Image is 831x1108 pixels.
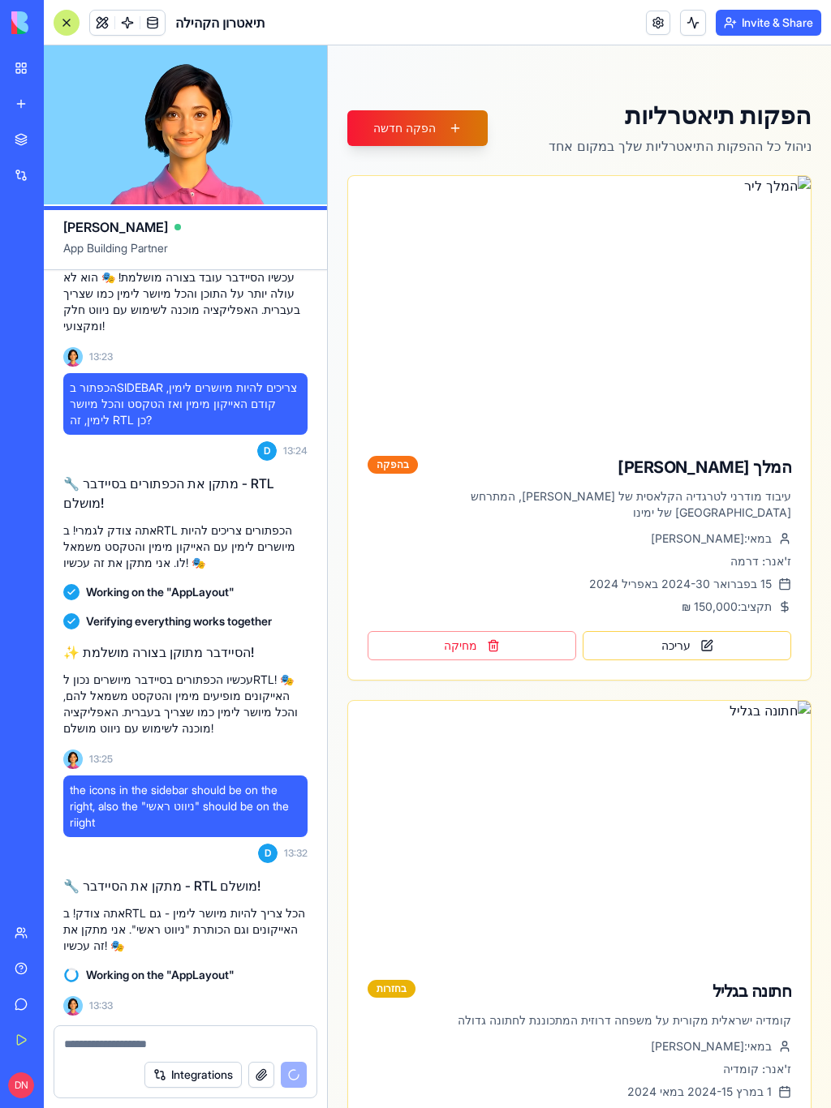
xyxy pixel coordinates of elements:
span: the icons in the sidebar should be on the right, also the "ניווט ראשי" should be on the riight [70,782,301,831]
img: המלך ליר [20,131,483,391]
span: [PERSON_NAME] [63,217,168,237]
span: D [257,441,277,461]
img: Ella_00000_wcx2te.png [63,749,83,769]
span: במאי: [PERSON_NAME] [323,993,444,1009]
p: עכשיו הכפתורים בסיידבר מיושרים נכון לRTL! 🎭 האייקונים מופיעים מימין והטקסט משמאל להם, והכל מיושר ... [63,672,308,737]
button: Invite & Share [716,10,821,36]
span: Verifying everything works together [86,613,272,629]
img: Ella_00000_wcx2te.png [63,996,83,1016]
span: תקציב: ‏150,000 ‏₪ [354,553,444,569]
h2: 🔧 מתקן את הכפתורים בסיידבר - RTL מושלם! [63,474,308,513]
span: במאי: [PERSON_NAME] [323,485,444,501]
span: תקציב: ‏80,000 ‏₪ [358,1061,444,1077]
img: logo [11,11,112,34]
p: אתה צודק לגמרי! בRTL הכפתורים צריכים להיות מיושרים לימין עם האייקון מימין והטקסט משמאל לו. אני מת... [63,522,308,571]
span: 15 בפברואר 2024 - 30 באפריל 2024 [261,530,444,547]
span: 13:32 [284,847,308,860]
button: הפקה חדשה [19,65,160,101]
span: D [258,844,278,863]
button: עריכה [255,586,463,615]
div: קומדיה [40,1016,463,1032]
span: 1 במרץ 2024 - 15 במאי 2024 [299,1038,444,1054]
p: עכשיו הסיידבר עובד בצורה מושלמת! 🎭 הוא לא עולה יותר על התוכן והכל מיושר לימין כמו שצריך בעברית. ה... [63,269,308,334]
span: הכפתור בSIDEBAR צריכים להיות מיושרים לימין, קודם האייקון מימין ואז הטקסט והכל מיושר לימין, זה RTL... [70,380,301,428]
span: Working on the "AppLayout" [86,967,235,983]
button: Integrations [144,1062,242,1088]
span: Working on the "AppLayout" [86,584,235,600]
img: חתונה בגליל [20,655,483,916]
h2: ✨ הסיידבר מתוקן בצורה מושלמת! [63,642,308,662]
span: תיאטרון הקהילה [175,13,265,32]
span: DN [8,1072,34,1098]
p: ניהול כל ההפקות התיאטרליות שלך במקום אחד [221,91,484,110]
span: 13:33 [89,999,113,1012]
span: ז'אנר: [434,509,463,522]
button: מחיקה [40,586,248,615]
span: 13:24 [283,444,308,457]
div: בחזרות [40,934,88,952]
span: 13:23 [89,350,113,363]
span: App Building Partner [63,240,308,269]
div: בהפקה [40,410,90,428]
span: 13:25 [89,753,113,766]
div: חתונה בגליל [385,934,464,957]
div: דרמה [40,508,463,524]
p: קומדיה ישראלית מקורית על משפחה דרוזית המתכוננת לחתונה גדולה [40,967,463,983]
span: ז'אנר: [434,1016,463,1030]
img: Ella_00000_wcx2te.png [63,347,83,367]
h1: הפקות תיאטרליות [221,55,484,84]
div: המלך [PERSON_NAME] [290,410,463,433]
h2: 🔧 מתקן את הסיידבר - RTL מושלם! [63,876,308,895]
p: אתה צודק! בRTL הכל צריך להיות מיושר לימין - גם האייקונים וגם הכותרת "ניווט ראשי". אני מתקן את זה ... [63,905,308,954]
p: עיבוד מודרני לטרגדיה הקלאסית של [PERSON_NAME], המתרחש [GEOGRAPHIC_DATA] של ימינו [40,443,463,475]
